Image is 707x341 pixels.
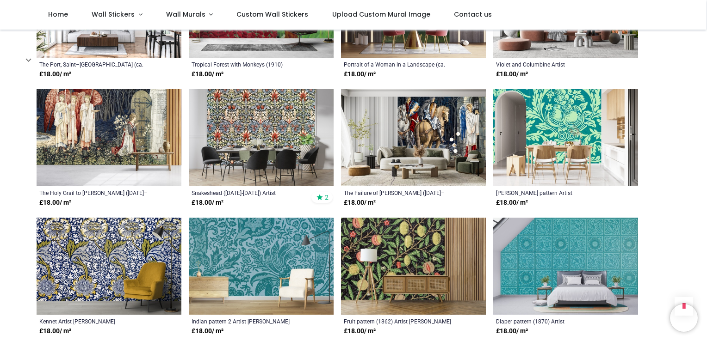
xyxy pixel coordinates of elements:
[496,61,608,68] a: Violet and Columbine Artist [PERSON_NAME]
[332,10,430,19] span: Upload Custom Mural Image
[344,327,376,336] strong: £ 18.00 / m²
[48,10,68,19] span: Home
[189,218,334,315] img: Indian pattern 2 Wall Mural Artist William Morris
[670,304,698,332] iframe: Brevo live chat
[344,61,455,68] a: Portrait of a Woman in a Landscape (ca. [DATE]–[DATE]) [PERSON_NAME]
[39,198,71,207] strong: £ 18.00 / m²
[496,70,528,79] strong: £ 18.00 / m²
[39,317,151,325] a: Kennet Artist [PERSON_NAME]
[192,189,303,196] a: Snakeshead ([DATE]-[DATE]) Artist [PERSON_NAME]
[236,10,308,19] span: Custom Wall Stickers
[92,10,135,19] span: Wall Stickers
[192,61,303,68] a: Tropical Forest with Monkeys (1910) [PERSON_NAME]
[496,317,608,325] a: Diaper pattern (1870) Artist [PERSON_NAME]
[344,189,455,196] a: The Failure of [PERSON_NAME] ([DATE]–[DATE]) Artist [PERSON_NAME]
[39,327,71,336] strong: £ 18.00 / m²
[192,327,223,336] strong: £ 18.00 / m²
[39,61,151,68] a: The Port, Saint–[GEOGRAPHIC_DATA] (ca. 1897) [PERSON_NAME]
[341,218,486,315] img: Fruit pattern (1862) Wall Mural Artist William Morris
[192,198,223,207] strong: £ 18.00 / m²
[496,327,528,336] strong: £ 18.00 / m²
[39,189,151,196] a: The Holy Grail to [PERSON_NAME] ([DATE]–[DATE]) Artist [PERSON_NAME]
[192,317,303,325] a: Indian pattern 2 Artist [PERSON_NAME]
[344,198,376,207] strong: £ 18.00 / m²
[189,89,334,186] img: Snakeshead (1876-1877) Wall Mural Artist William Morris
[496,189,608,196] a: [PERSON_NAME] pattern Artist [PERSON_NAME]
[37,89,181,186] img: The Holy Grail to Sir Galahad (1895–1896) Wall Mural Artist William Morris
[493,218,638,315] img: Diaper pattern (1870) Wall Mural Artist William Morris
[192,70,223,79] strong: £ 18.00 / m²
[39,70,71,79] strong: £ 18.00 / m²
[341,89,486,186] img: The Failure of Sir Gawaine (1895–1896) Wall Mural Artist William Morris
[454,10,492,19] span: Contact us
[166,10,205,19] span: Wall Murals
[344,317,455,325] a: Fruit pattern (1862) Artist [PERSON_NAME]
[325,193,329,201] span: 2
[37,218,181,315] img: Kennet Wall Mural Artist William Morris
[496,198,528,207] strong: £ 18.00 / m²
[493,89,638,186] img: Queen Anne pattern Wall Mural Artist William Morris
[344,70,376,79] strong: £ 18.00 / m²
